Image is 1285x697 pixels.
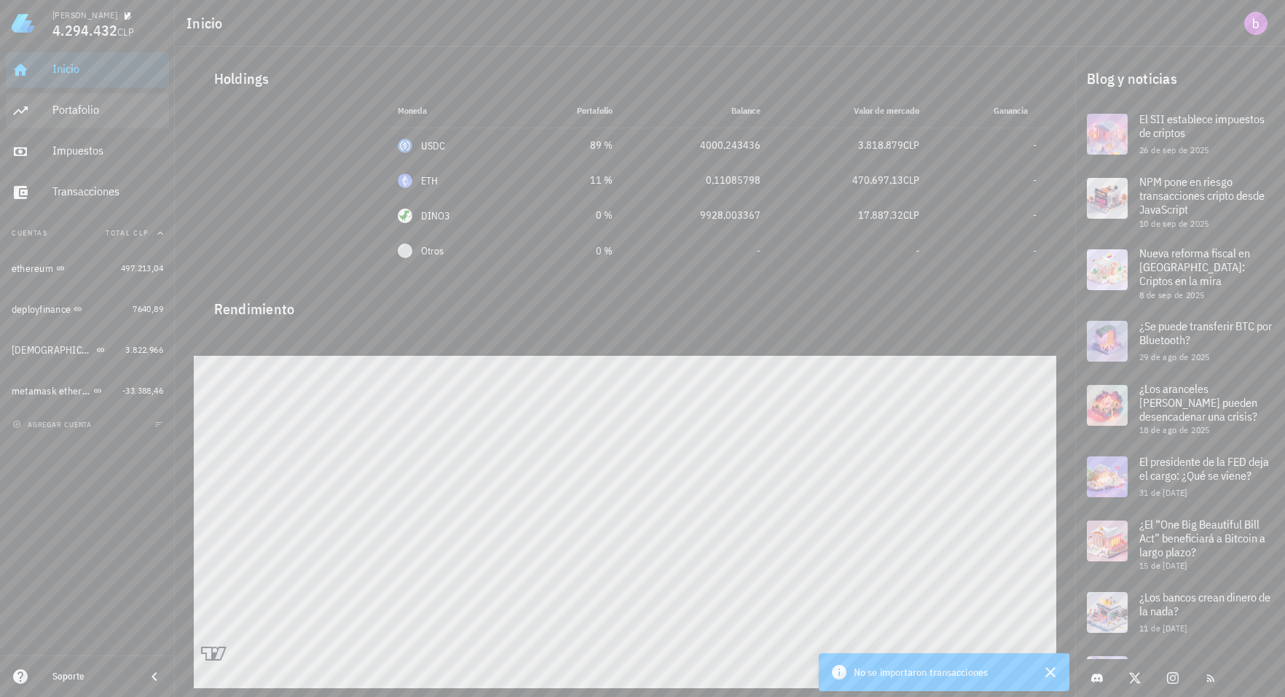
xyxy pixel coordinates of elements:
[772,93,931,128] th: Valor de mercado
[533,173,613,188] div: 11 %
[133,303,163,314] span: 7640,89
[52,144,163,157] div: Impuestos
[203,286,1048,321] div: Rendimiento
[6,251,169,286] a: ethereum 497.213,04
[52,9,117,21] div: [PERSON_NAME]
[125,344,163,355] span: 3.822.966
[854,664,988,680] span: No se importaron transacciones
[421,209,451,223] div: DINO3
[6,292,169,327] a: deployfinance 7640,89
[852,174,903,187] span: 470.697,13
[6,93,169,128] a: Portafolio
[1033,139,1037,152] span: -
[9,417,98,432] button: agregar cuenta
[117,26,134,39] span: CLP
[1139,246,1250,288] span: Nueva reforma fiscal en [GEOGRAPHIC_DATA]: Criptos en la mira
[122,385,163,396] span: -33.388,46
[386,93,521,128] th: Moneda
[1139,218,1209,229] span: 10 de sep de 2025
[1075,309,1285,373] a: ¿Se puede transferir BTC por Bluetooth? 29 de ago de 2025
[1139,590,1270,618] span: ¿Los bancos crean dinero de la nada?
[533,244,613,259] div: 0 %
[1075,445,1285,509] a: El presidente de la FED deja el cargo: ¿Qué se viene? 31 de [DATE]
[52,671,134,682] div: Soporte
[903,139,919,152] span: CLP
[52,20,117,40] span: 4.294.432
[186,12,229,35] h1: Inicio
[1033,174,1037,187] span: -
[12,344,93,357] div: [DEMOGRAPHIC_DATA]
[533,138,613,153] div: 89 %
[1075,580,1285,645] a: ¿Los bancos crean dinero de la nada? 11 de [DATE]
[636,173,760,188] div: 0,11085798
[636,138,760,153] div: 4000,243436
[903,209,919,222] span: CLP
[903,174,919,187] span: CLP
[1139,144,1209,155] span: 26 de sep de 2025
[1139,487,1187,498] span: 31 de [DATE]
[1139,424,1210,435] span: 18 de ago de 2025
[52,62,163,76] div: Inicio
[12,12,35,35] img: LedgiFi
[421,174,439,188] div: ETH
[858,139,903,152] span: 3.818.879
[106,228,149,238] span: Total CLP
[6,216,169,251] button: CuentasTotal CLP
[1075,102,1285,166] a: El SII establece impuestos de criptos 26 de sep de 2025
[1033,209,1037,222] span: -
[1139,174,1265,217] span: NPM pone en riesgo transacciones cripto desde JavaScript
[203,55,1048,102] div: Holdings
[1075,238,1285,309] a: Nueva reforma fiscal en [GEOGRAPHIC_DATA]: Criptos en la mira 8 de sep de 2025
[1139,319,1272,347] span: ¿Se puede transferir BTC por Bluetooth?
[1139,289,1204,300] span: 8 de sep de 2025
[624,93,771,128] th: Balance
[1139,454,1269,483] span: El presidente de la FED deja el cargo: ¿Qué se viene?
[757,244,761,257] span: -
[6,373,169,408] a: metamask ethereum -33.388,46
[1139,560,1187,571] span: 15 de [DATE]
[1075,166,1285,238] a: NPM pone en riesgo transacciones cripto desde JavaScript 10 de sep de 2025
[12,385,90,397] div: metamask ethereum
[398,139,412,153] div: USDC-icon
[12,262,53,275] div: ethereum
[421,244,444,259] span: Otros
[636,208,760,223] div: 9928,003367
[6,52,169,87] a: Inicio
[916,244,919,257] span: -
[398,209,412,223] div: DINO3-icon
[994,105,1037,116] span: Ganancia
[398,174,412,188] div: ETH-icon
[6,175,169,210] a: Transacciones
[1139,381,1257,424] span: ¿Los aranceles [PERSON_NAME] pueden desencadenar una crisis?
[858,209,903,222] span: 17.887,32
[1139,351,1210,362] span: 29 de ago de 2025
[121,262,163,273] span: 497.213,04
[1139,517,1265,559] span: ¿El “One Big Beautiful Bill Act” beneficiará a Bitcoin a largo plazo?
[1033,244,1037,257] span: -
[533,208,613,223] div: 0 %
[421,139,446,153] div: USDC
[1075,509,1285,580] a: ¿El “One Big Beautiful Bill Act” beneficiará a Bitcoin a largo plazo? 15 de [DATE]
[52,184,163,198] div: Transacciones
[1244,12,1268,35] div: avatar
[1139,623,1187,634] span: 11 de [DATE]
[12,303,71,316] div: deployfinance
[6,134,169,169] a: Impuestos
[6,332,169,367] a: [DEMOGRAPHIC_DATA] 3.822.966
[201,647,227,661] a: Charting by TradingView
[1075,55,1285,102] div: Blog y noticias
[1139,112,1265,140] span: El SII establece impuestos de criptos
[1075,373,1285,445] a: ¿Los aranceles [PERSON_NAME] pueden desencadenar una crisis? 18 de ago de 2025
[521,93,625,128] th: Portafolio
[52,103,163,117] div: Portafolio
[15,420,92,429] span: agregar cuenta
